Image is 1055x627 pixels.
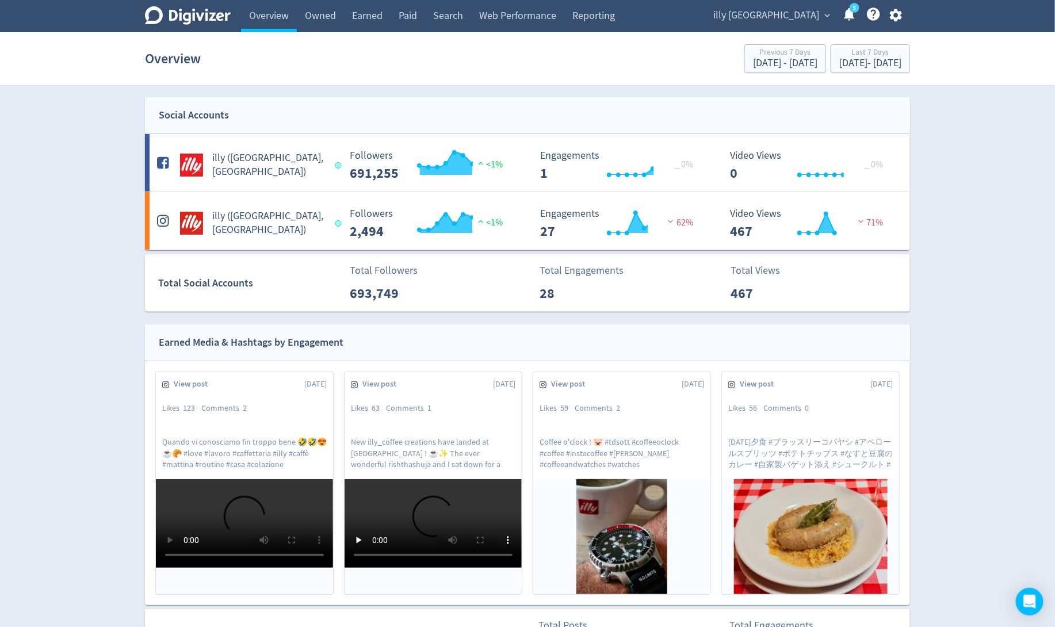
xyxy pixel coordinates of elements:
h5: illy ([GEOGRAPHIC_DATA], [GEOGRAPHIC_DATA]) [212,209,324,237]
svg: Engagements 1 [534,150,707,181]
img: negative-performance.svg [855,217,867,225]
p: Total Followers [350,263,418,278]
div: [DATE] - [DATE] [753,58,817,68]
div: Open Intercom Messenger [1016,588,1043,615]
a: View post[DATE]Likes63Comments1New illy_coffee creations have landed at [GEOGRAPHIC_DATA] ! ☕✨ Th... [345,372,522,594]
img: illy (AU, NZ) undefined [180,154,203,177]
span: <1% [475,159,503,170]
span: 59 [560,403,568,413]
button: Last 7 Days[DATE]- [DATE] [831,44,910,73]
p: Total Views [731,263,797,278]
span: View post [174,379,214,390]
div: Comments [763,403,815,414]
svg: Video Views 467 [725,208,897,239]
p: [DATE]夕食 #ブラッスリーコバヤシ #アペロールスプリッツ #ポテトチップス #なすと豆腐のカレー #自家製バゲット添え #シュークルト #自家製カスタードパイ #エスプレッソ #illy... [728,437,893,469]
text: 5 [853,4,856,12]
a: View post[DATE]Likes123Comments2Quando vi conosciamo fin troppo bene 🤣🤣😍☕️🥐 #love #lavoro #caffet... [156,372,333,594]
span: _ 0% [865,159,884,170]
span: 56 [749,403,757,413]
span: [DATE] [304,379,327,390]
div: Comments [575,403,626,414]
span: 62% [665,217,693,228]
div: [DATE] - [DATE] [839,58,901,68]
p: New illy_coffee creations have landed at [GEOGRAPHIC_DATA] ! ☕✨ The ever wonderful rishthashuja a... [351,437,515,469]
div: Last 7 Days [839,48,901,58]
span: View post [362,379,403,390]
img: positive-performance.svg [475,217,487,225]
span: 123 [183,403,195,413]
div: Likes [540,403,575,414]
img: illy (AU, NZ) undefined [180,212,203,235]
span: <1% [475,217,503,228]
div: Comments [201,403,253,414]
span: [DATE] [682,379,704,390]
p: Total Engagements [540,263,624,278]
span: expand_more [822,10,832,21]
div: Earned Media & Hashtags by Engagement [159,334,343,351]
a: illy (AU, NZ) undefinedilly ([GEOGRAPHIC_DATA], [GEOGRAPHIC_DATA]) Followers --- Followers 2,494 ... [145,192,910,250]
p: 28 [540,283,606,304]
svg: Engagements 27 [534,208,707,239]
span: 63 [372,403,380,413]
a: 5 [850,3,859,13]
span: 2 [616,403,620,413]
img: positive-performance.svg [475,159,487,167]
div: Likes [162,403,201,414]
span: 71% [855,217,884,228]
span: _ 0% [675,159,693,170]
span: View post [740,379,780,390]
span: 1 [427,403,431,413]
p: Quando vi conosciamo fin troppo bene 🤣🤣😍☕️🥐 #love #lavoro #caffetteria #illy #caffè #mattina #rou... [162,437,327,469]
span: Data last synced: 26 Sep 2025, 6:01am (AEST) [335,162,345,169]
svg: Video Views 0 [725,150,897,181]
div: Likes [728,403,763,414]
svg: Followers --- [345,208,517,239]
a: illy (AU, NZ) undefinedilly ([GEOGRAPHIC_DATA], [GEOGRAPHIC_DATA]) Followers --- Followers 691,25... [145,134,910,192]
p: 693,749 [350,283,416,304]
span: [DATE] [493,379,515,390]
div: Comments [386,403,438,414]
div: Total Social Accounts [158,275,342,292]
p: Coffee o'clock ! 🐷 #tdsott #coffeeoclock #coffee #instacoffee #[PERSON_NAME] #coffeeandwatches #w... [540,437,704,469]
h1: Overview [145,40,201,77]
img: negative-performance.svg [665,217,676,225]
svg: Followers --- [345,150,517,181]
span: Data last synced: 26 Sep 2025, 6:01am (AEST) [335,220,345,227]
h5: illy ([GEOGRAPHIC_DATA], [GEOGRAPHIC_DATA]) [212,151,324,179]
div: Likes [351,403,386,414]
div: Previous 7 Days [753,48,817,58]
div: Social Accounts [159,107,229,124]
span: [DATE] [870,379,893,390]
span: 2 [243,403,247,413]
button: illy [GEOGRAPHIC_DATA] [709,6,833,25]
span: View post [551,379,591,390]
button: Previous 7 Days[DATE] - [DATE] [744,44,826,73]
a: View post[DATE]Likes59Comments2Coffee o'clock ! 🐷 #tdsott #coffeeoclock #coffee #instacoffee #[PE... [533,372,710,594]
a: View post[DATE]Likes56Comments0[DATE]夕食 #ブラッスリーコバヤシ #アペロールスプリッツ #ポテトチップス #なすと豆腐のカレー #自家製バゲット添え #シ... [722,372,899,594]
p: 467 [731,283,797,304]
span: 0 [805,403,809,413]
span: illy [GEOGRAPHIC_DATA] [713,6,819,25]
